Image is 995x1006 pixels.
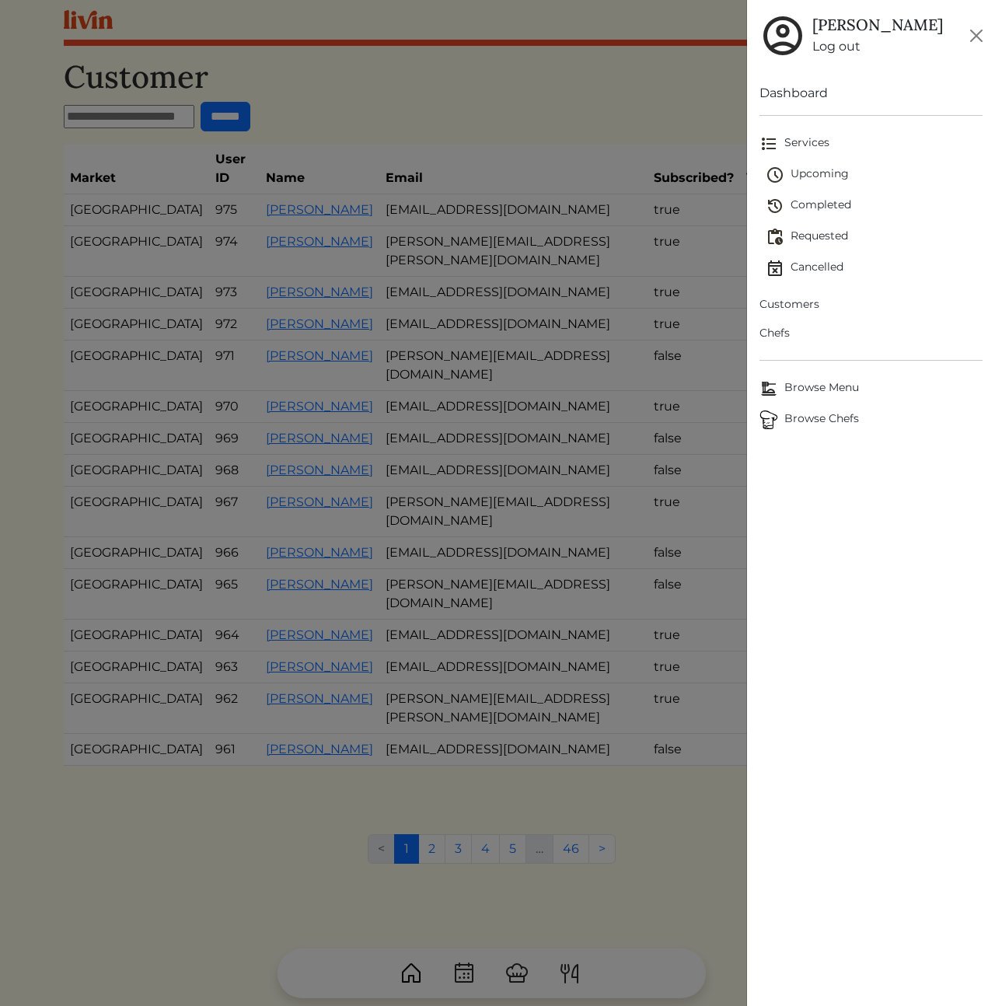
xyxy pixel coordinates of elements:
img: pending_actions-fd19ce2ea80609cc4d7bbea353f93e2f363e46d0f816104e4e0650fdd7f915cf.svg [766,228,784,246]
img: user_account-e6e16d2ec92f44fc35f99ef0dc9cddf60790bfa021a6ecb1c896eb5d2907b31c.svg [759,12,806,59]
a: Log out [812,37,943,56]
img: format_list_bulleted-ebc7f0161ee23162107b508e562e81cd567eeab2455044221954b09d19068e74.svg [759,134,778,153]
span: Chefs [759,325,983,341]
a: Upcoming [766,159,983,190]
img: history-2b446bceb7e0f53b931186bf4c1776ac458fe31ad3b688388ec82af02103cd45.svg [766,197,784,215]
span: Upcoming [766,166,983,184]
span: Requested [766,228,983,246]
img: Browse Chefs [759,410,778,429]
span: Services [759,134,983,153]
span: Browse Chefs [759,410,983,429]
a: Cancelled [766,253,983,284]
a: Dashboard [759,84,983,103]
a: Requested [766,222,983,253]
img: Browse Menu [759,379,778,398]
a: ChefsBrowse Chefs [759,404,983,435]
img: schedule-fa401ccd6b27cf58db24c3bb5584b27dcd8bd24ae666a918e1c6b4ae8c451a22.svg [766,166,784,184]
a: Services [759,128,983,159]
span: Completed [766,197,983,215]
a: Completed [766,190,983,222]
span: Cancelled [766,259,983,278]
a: Customers [759,290,983,319]
h5: [PERSON_NAME] [812,16,943,34]
img: event_cancelled-67e280bd0a9e072c26133efab016668ee6d7272ad66fa3c7eb58af48b074a3a4.svg [766,259,784,278]
button: Close [964,23,989,48]
a: Chefs [759,319,983,348]
span: Customers [759,296,983,313]
span: Browse Menu [759,379,983,398]
a: Browse MenuBrowse Menu [759,373,983,404]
